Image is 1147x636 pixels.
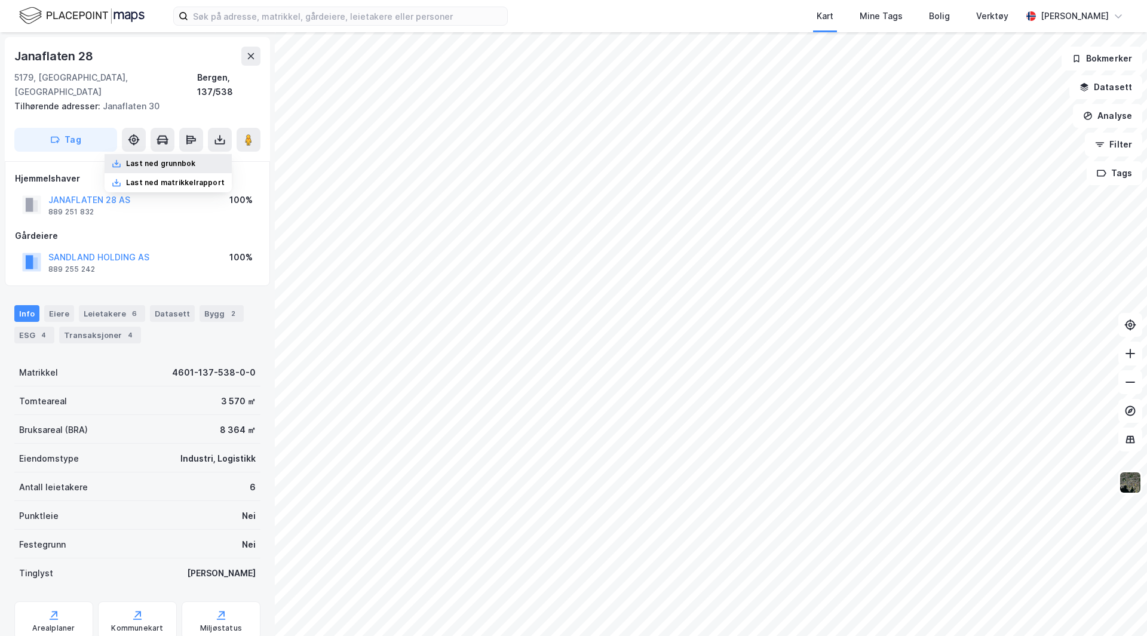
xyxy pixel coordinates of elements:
[14,99,251,113] div: Janaflaten 30
[79,305,145,322] div: Leietakere
[15,229,260,243] div: Gårdeiere
[128,308,140,319] div: 6
[59,327,141,343] div: Transaksjoner
[227,308,239,319] div: 2
[817,9,833,23] div: Kart
[19,566,53,580] div: Tinglyst
[242,509,256,523] div: Nei
[976,9,1008,23] div: Verktøy
[229,193,253,207] div: 100%
[220,423,256,437] div: 8 364 ㎡
[19,451,79,466] div: Eiendomstype
[14,70,197,99] div: 5179, [GEOGRAPHIC_DATA], [GEOGRAPHIC_DATA]
[14,101,103,111] span: Tilhørende adresser:
[200,305,244,322] div: Bygg
[1062,47,1142,70] button: Bokmerker
[221,394,256,408] div: 3 570 ㎡
[197,70,260,99] div: Bergen, 137/538
[1069,75,1142,99] button: Datasett
[929,9,950,23] div: Bolig
[188,7,507,25] input: Søk på adresse, matrikkel, gårdeiere, leietakere eller personer
[19,537,66,552] div: Festegrunn
[1085,133,1142,156] button: Filter
[48,207,94,217] div: 889 251 832
[1119,471,1142,494] img: 9k=
[19,509,59,523] div: Punktleie
[250,480,256,494] div: 6
[126,178,225,188] div: Last ned matrikkelrapport
[242,537,256,552] div: Nei
[1087,579,1147,636] div: Kontrollprogram for chat
[860,9,903,23] div: Mine Tags
[172,365,256,380] div: 4601-137-538-0-0
[19,394,67,408] div: Tomteareal
[14,128,117,152] button: Tag
[44,305,74,322] div: Eiere
[14,47,95,66] div: Janaflaten 28
[200,623,242,633] div: Miljøstatus
[150,305,195,322] div: Datasett
[1087,579,1147,636] iframe: Chat Widget
[38,329,50,341] div: 4
[1041,9,1109,23] div: [PERSON_NAME]
[1073,104,1142,128] button: Analyse
[1087,161,1142,185] button: Tags
[229,250,253,265] div: 100%
[19,365,58,380] div: Matrikkel
[187,566,256,580] div: [PERSON_NAME]
[124,329,136,341] div: 4
[19,480,88,494] div: Antall leietakere
[180,451,256,466] div: Industri, Logistikk
[14,327,54,343] div: ESG
[111,623,163,633] div: Kommunekart
[19,5,145,26] img: logo.f888ab2527a4732fd821a326f86c7f29.svg
[19,423,88,437] div: Bruksareal (BRA)
[32,623,75,633] div: Arealplaner
[126,159,195,168] div: Last ned grunnbok
[14,305,39,322] div: Info
[15,171,260,186] div: Hjemmelshaver
[48,265,95,274] div: 889 255 242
